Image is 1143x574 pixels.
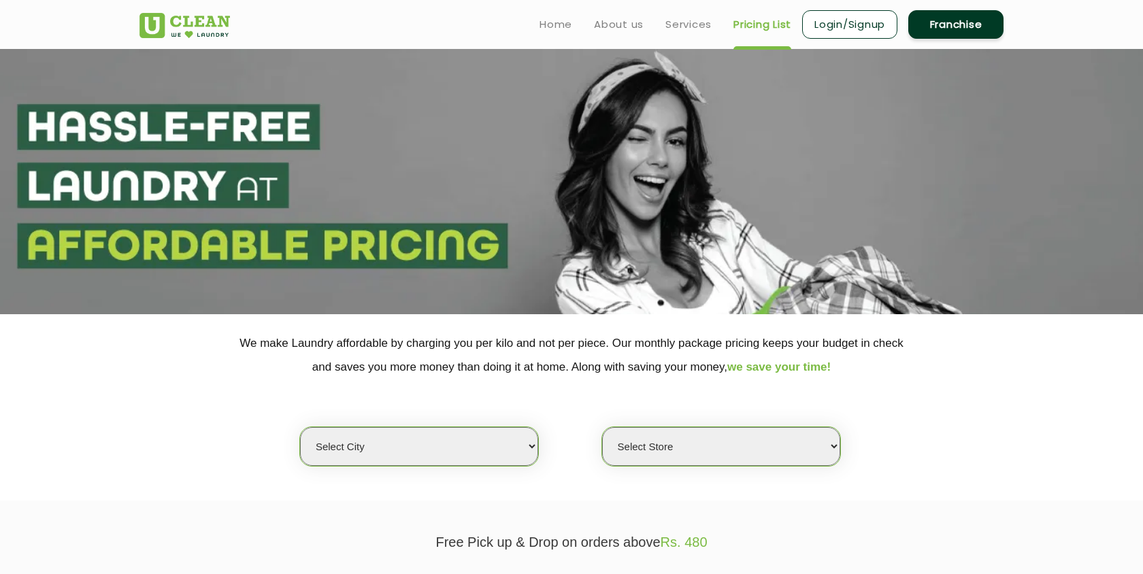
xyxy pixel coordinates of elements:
span: we save your time! [727,360,831,373]
a: About us [594,16,644,33]
p: We make Laundry affordable by charging you per kilo and not per piece. Our monthly package pricin... [139,331,1004,379]
a: Pricing List [733,16,791,33]
p: Free Pick up & Drop on orders above [139,535,1004,550]
a: Franchise [908,10,1004,39]
span: Rs. 480 [661,535,708,550]
a: Login/Signup [802,10,897,39]
a: Services [665,16,712,33]
a: Home [540,16,572,33]
img: UClean Laundry and Dry Cleaning [139,13,230,38]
